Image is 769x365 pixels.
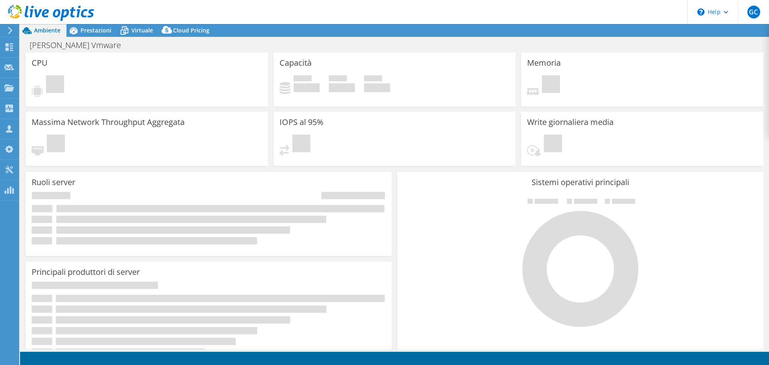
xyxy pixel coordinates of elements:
span: In uso [294,75,312,83]
h3: CPU [32,58,48,67]
h3: IOPS al 95% [280,118,324,127]
span: Totale [364,75,382,83]
span: In sospeso [292,135,310,154]
span: GC [747,6,760,18]
h4: 0 GiB [294,83,320,92]
h3: Memoria [527,58,561,67]
svg: \n [697,8,705,16]
h1: [PERSON_NAME] Vmware [26,41,133,50]
span: Disponibile [329,75,347,83]
span: In sospeso [47,135,65,154]
h3: Write giornaliera media [527,118,614,127]
span: Cloud Pricing [173,26,209,34]
span: Virtuale [131,26,153,34]
h3: Ruoli server [32,178,75,187]
h4: 0 GiB [329,83,355,92]
h3: Massima Network Throughput Aggregata [32,118,185,127]
span: Prestazioni [81,26,111,34]
span: In sospeso [542,75,560,95]
h3: Principali produttori di server [32,268,140,276]
h4: 0 GiB [364,83,390,92]
span: In sospeso [46,75,64,95]
h3: Sistemi operativi principali [403,178,757,187]
span: In sospeso [544,135,562,154]
span: Ambiente [34,26,60,34]
h3: Capacità [280,58,312,67]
